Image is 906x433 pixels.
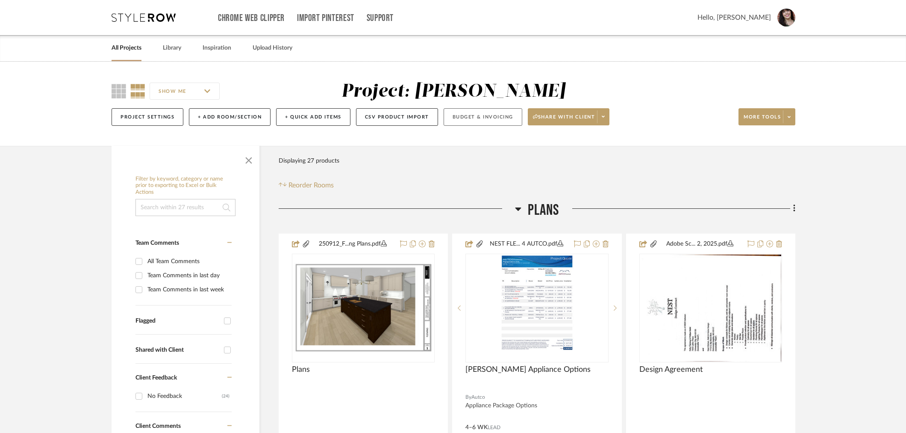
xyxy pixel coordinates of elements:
a: Import Pinterest [297,15,354,22]
h6: Filter by keyword, category or name prior to exporting to Excel or Bulk Actions [135,176,235,196]
button: + Quick Add Items [276,108,350,126]
a: Library [163,42,181,54]
div: Team Comments in last week [147,283,229,297]
button: NEST FLE... 4 AUTCO.pdf [484,239,568,249]
button: More tools [738,108,795,125]
div: Project: [PERSON_NAME] [341,83,565,101]
span: Hello, [PERSON_NAME] [697,12,771,23]
a: Chrome Web Clipper [218,15,285,22]
input: Search within 27 results [135,199,235,216]
img: avatar [777,9,795,27]
div: (24) [222,389,229,403]
button: Adobe Sc... 2, 2025.pdf [658,239,742,249]
span: Design Agreement [639,365,703,374]
button: Reorder Rooms [279,180,334,190]
button: Share with client [528,108,610,125]
button: Project Settings [112,108,183,126]
span: Reorder Rooms [288,180,334,190]
div: No Feedback [147,389,222,403]
span: [PERSON_NAME] Appliance Options [465,365,591,374]
span: Share with client [533,114,595,127]
span: Autco [471,393,485,401]
span: Client Comments [135,423,181,429]
button: CSV Product Import [356,108,438,126]
span: Client Feedback [135,375,177,381]
button: Close [240,150,257,167]
a: All Projects [112,42,141,54]
span: Plans [528,201,559,219]
span: By [465,393,471,401]
a: Support [367,15,394,22]
div: Flagged [135,317,220,325]
img: Plans [293,262,434,353]
span: More tools [744,114,781,127]
img: Flemming Appliance Options [496,255,578,362]
span: Team Comments [135,240,179,246]
div: Team Comments in last day [147,269,229,282]
div: Shared with Client [135,347,220,354]
button: + Add Room/Section [189,108,271,126]
a: Inspiration [203,42,231,54]
button: 250912_F...ng Plans.pdf [310,239,395,249]
button: Budget & Invoicing [444,108,522,126]
div: All Team Comments [147,255,229,268]
span: Plans [292,365,310,374]
img: Design Agreement [640,255,781,362]
a: Upload History [253,42,292,54]
div: Displaying 27 products [279,152,339,169]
